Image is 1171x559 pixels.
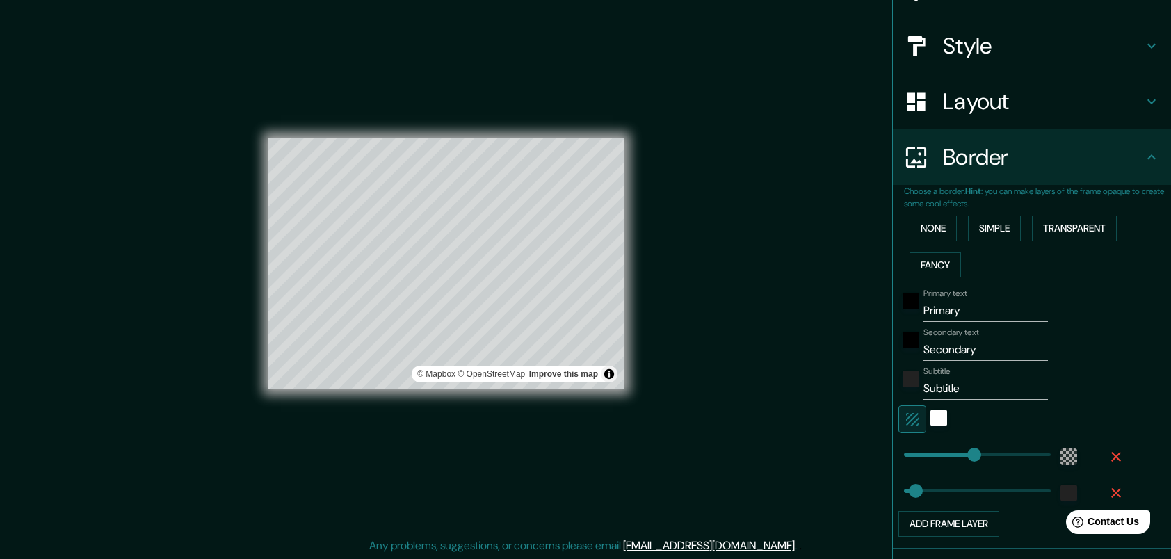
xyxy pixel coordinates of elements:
[601,366,617,382] button: Toggle attribution
[417,369,455,379] a: Mapbox
[1047,505,1156,544] iframe: Help widget launcher
[369,537,797,554] p: Any problems, suggestions, or concerns please email .
[458,369,525,379] a: OpenStreetMap
[1032,216,1117,241] button: Transparent
[965,186,981,197] b: Hint
[910,252,961,278] button: Fancy
[923,288,967,300] label: Primary text
[799,537,802,554] div: .
[893,74,1171,129] div: Layout
[903,332,919,348] button: black
[943,88,1143,115] h4: Layout
[930,410,947,426] button: white
[910,216,957,241] button: None
[904,185,1171,210] p: Choose a border. : you can make layers of the frame opaque to create some cool effects.
[903,293,919,309] button: black
[903,371,919,387] button: color-222222
[797,537,799,554] div: .
[923,327,979,339] label: Secondary text
[1060,448,1077,465] button: color-55555544
[893,129,1171,185] div: Border
[923,366,951,378] label: Subtitle
[529,369,598,379] a: Map feedback
[968,216,1021,241] button: Simple
[943,32,1143,60] h4: Style
[898,511,999,537] button: Add frame layer
[623,538,795,553] a: [EMAIL_ADDRESS][DOMAIN_NAME]
[1060,485,1077,501] button: color-222222
[943,143,1143,171] h4: Border
[893,18,1171,74] div: Style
